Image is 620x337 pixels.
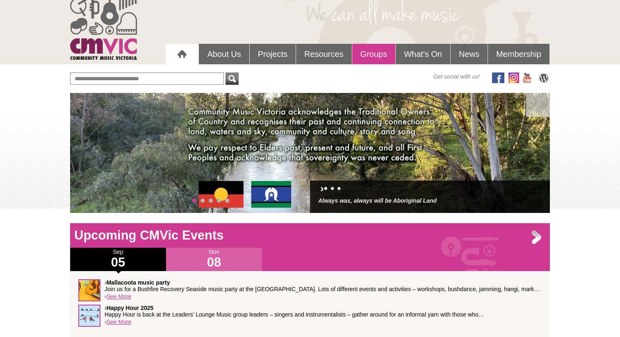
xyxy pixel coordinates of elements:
span: Get social with us! [433,72,480,81]
p: › Happy Hour is back at the Leaders' Lounge Music group leaders – singers and instrumentalists – ... [105,305,542,318]
strong: Mallacoota music party [107,279,170,286]
img: Happy_Hour_sq.jpg [78,305,100,327]
a: See More [107,293,132,300]
div: › [78,279,542,305]
a: • • • [324,182,341,195]
a: See More [107,319,132,325]
a: What's On [396,44,450,64]
a: Membership [488,44,549,64]
h1: 08 [166,256,262,269]
h1: Upcoming CMVic Events [70,227,550,244]
a: Projects [250,44,296,64]
p: › Join us for a Bushfire Recovery Seaside music party at the [GEOGRAPHIC_DATA]. Lots of different... [105,279,542,292]
a: Always was, always will be Aboriginal Land [318,197,437,204]
div: › [78,305,542,330]
img: CMVic Blog [538,72,550,83]
a: Resources [296,44,352,64]
a: News [451,44,488,64]
strong: Happy Hour 2025 [107,305,153,311]
h1: 05 [70,256,166,269]
div: Nov [166,248,262,271]
a: About Us [199,44,249,64]
a: Groups [352,44,396,64]
img: SqueezeSucknPluck-sq.jpg [78,279,100,301]
img: icon-instagram.png [508,72,519,83]
div: Sep [70,248,166,271]
h2: › [318,185,542,197]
